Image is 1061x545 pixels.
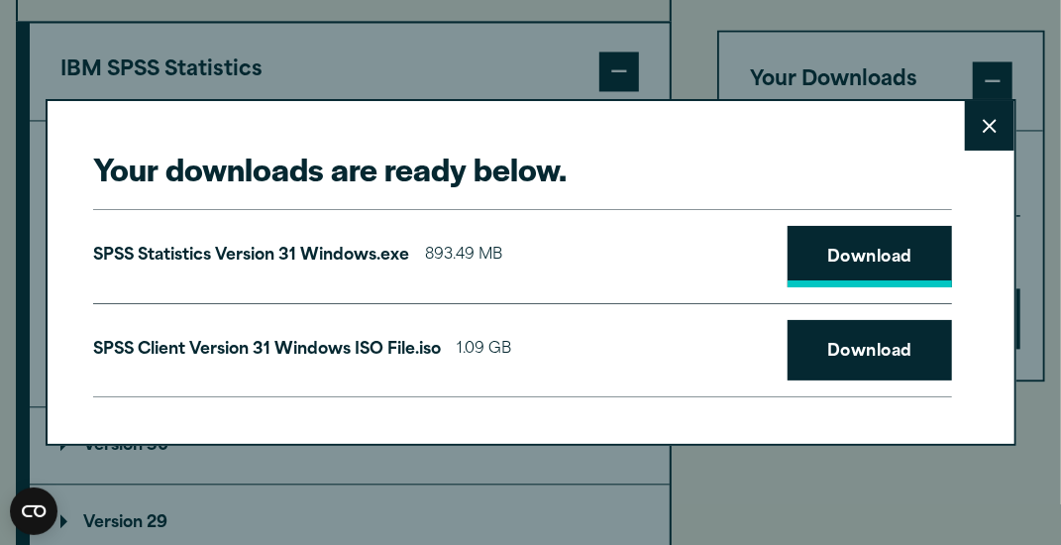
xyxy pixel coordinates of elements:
p: SPSS Client Version 31 Windows ISO File.iso [93,336,441,365]
span: 1.09 GB [457,336,511,365]
button: Open CMP widget [10,488,57,535]
a: Download [788,320,952,381]
h2: Your downloads are ready below. [93,148,952,190]
a: Download [788,226,952,287]
span: 893.49 MB [425,242,502,271]
p: SPSS Statistics Version 31 Windows.exe [93,242,409,271]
